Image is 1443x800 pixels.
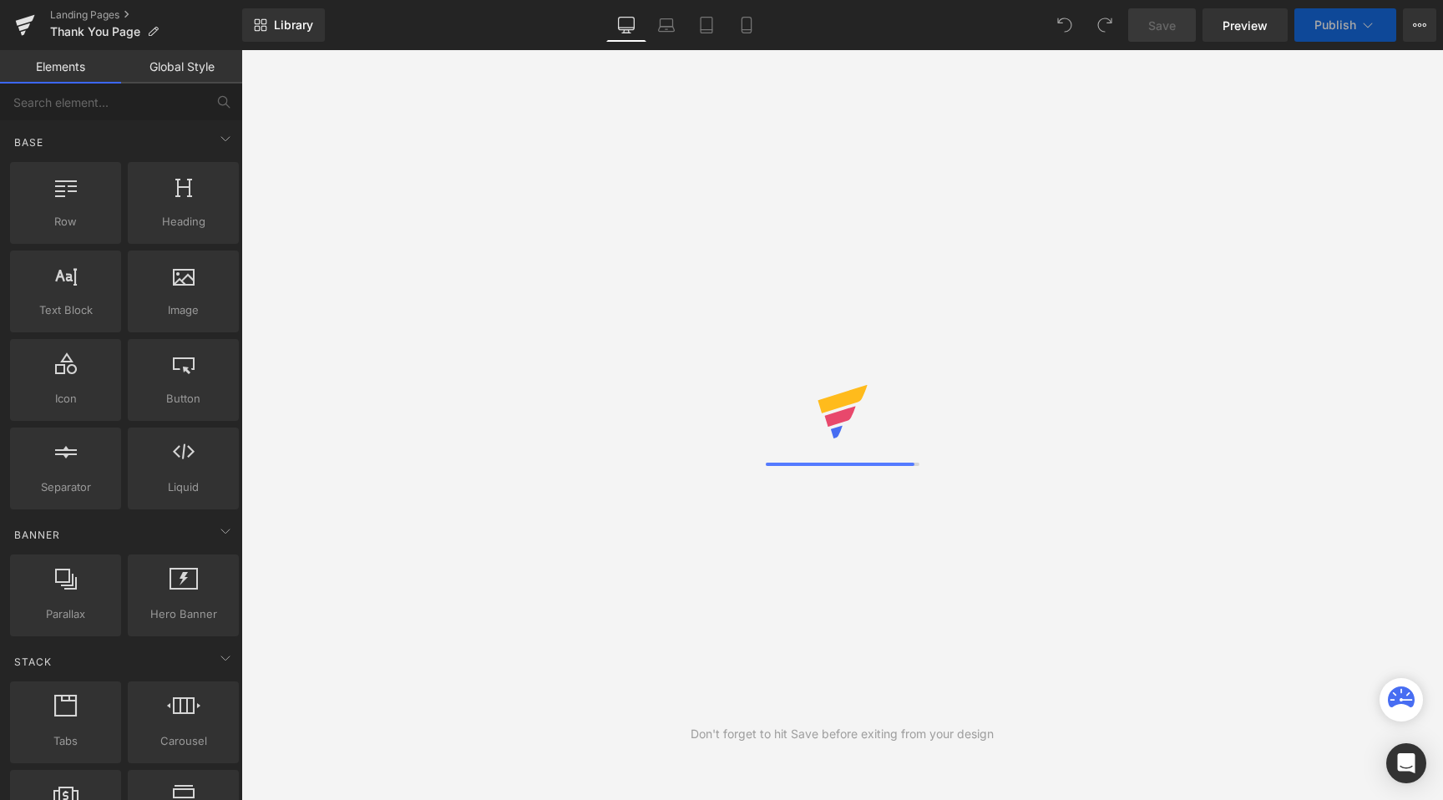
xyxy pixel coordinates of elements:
span: Hero Banner [133,605,234,623]
a: Landing Pages [50,8,242,22]
button: Redo [1088,8,1121,42]
a: Tablet [686,8,727,42]
span: Button [133,390,234,408]
span: Image [133,301,234,319]
span: Icon [15,390,116,408]
button: More [1403,8,1436,42]
a: Mobile [727,8,767,42]
a: Preview [1202,8,1288,42]
a: Global Style [121,50,242,84]
a: New Library [242,8,325,42]
span: Thank You Page [50,25,140,38]
span: Save [1148,17,1176,34]
span: Heading [133,213,234,230]
span: Carousel [133,732,234,750]
span: Separator [15,478,116,496]
span: Publish [1314,18,1356,32]
span: Stack [13,654,53,670]
a: Laptop [646,8,686,42]
span: Banner [13,527,62,543]
button: Undo [1048,8,1081,42]
button: Publish [1294,8,1396,42]
span: Base [13,134,45,150]
span: Liquid [133,478,234,496]
span: Parallax [15,605,116,623]
span: Row [15,213,116,230]
span: Text Block [15,301,116,319]
span: Preview [1223,17,1268,34]
a: Desktop [606,8,646,42]
span: Tabs [15,732,116,750]
div: Don't forget to hit Save before exiting from your design [691,725,994,743]
span: Library [274,18,313,33]
div: Open Intercom Messenger [1386,743,1426,783]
